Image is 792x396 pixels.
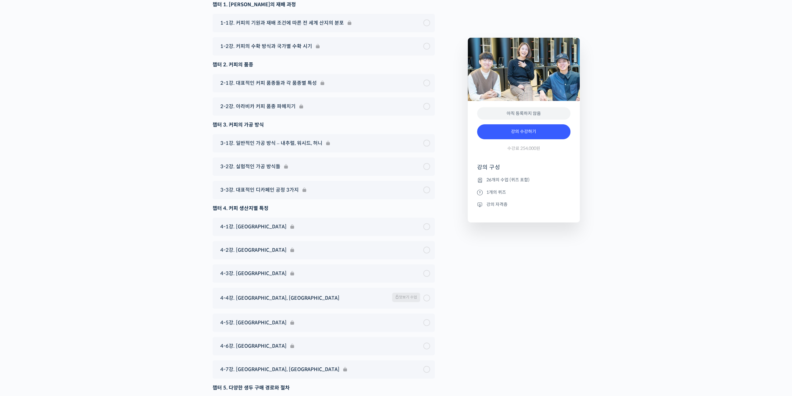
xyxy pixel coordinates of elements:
div: 챕터 3. 커피의 가공 방식 [213,121,435,129]
a: 4-4강. [GEOGRAPHIC_DATA], [GEOGRAPHIC_DATA] 맛보기 수업 [217,293,430,303]
div: 챕터 2. 커피의 품종 [213,60,435,69]
div: 아직 등록하지 않음 [477,107,570,120]
li: 1개의 퀴즈 [477,188,570,196]
span: 대화 [57,207,64,212]
div: 챕터 1. [PERSON_NAME]의 재배 과정 [213,0,435,9]
a: 설정 [80,198,120,213]
a: 홈 [2,198,41,213]
div: 챕터 4. 커피 생산지별 특징 [213,204,435,212]
a: 강의 수강하기 [477,124,570,139]
span: 맛보기 수업 [392,293,420,302]
h4: 강의 구성 [477,164,570,176]
span: 수강료 254,000원 [507,146,540,151]
div: 챕터 5. 다양한 생두 구매 경로와 절차 [213,384,435,392]
span: 설정 [96,207,104,212]
span: 4-4강. [GEOGRAPHIC_DATA], [GEOGRAPHIC_DATA] [220,294,340,302]
li: 26개의 수업 (퀴즈 포함) [477,176,570,184]
span: 홈 [20,207,23,212]
a: 대화 [41,198,80,213]
li: 강의 자격증 [477,201,570,208]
